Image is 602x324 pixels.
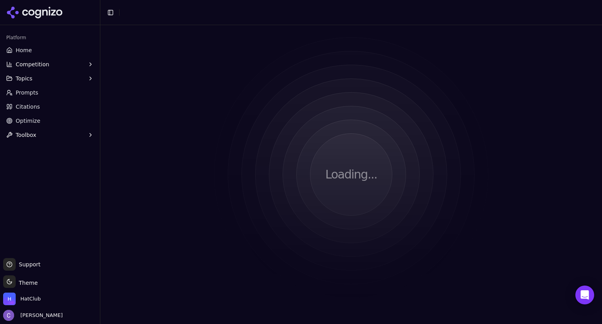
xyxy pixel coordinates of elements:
span: Toolbox [16,131,36,139]
span: Prompts [16,89,38,96]
img: Chris Hayes [3,310,14,321]
div: Platform [3,31,97,44]
span: HatClub [20,295,41,302]
div: Open Intercom Messenger [575,286,594,304]
a: Home [3,44,97,56]
span: Competition [16,60,49,68]
button: Open organization switcher [3,293,41,305]
span: Theme [16,280,38,286]
a: Optimize [3,115,97,127]
img: HatClub [3,293,16,305]
button: Toolbox [3,129,97,141]
span: Support [16,260,40,268]
a: Citations [3,100,97,113]
button: Topics [3,72,97,85]
span: Optimize [16,117,40,125]
button: Competition [3,58,97,71]
span: Citations [16,103,40,111]
span: Home [16,46,32,54]
span: [PERSON_NAME] [17,312,63,319]
p: Loading... [325,167,377,182]
a: Prompts [3,86,97,99]
button: Open user button [3,310,63,321]
span: Topics [16,75,33,82]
